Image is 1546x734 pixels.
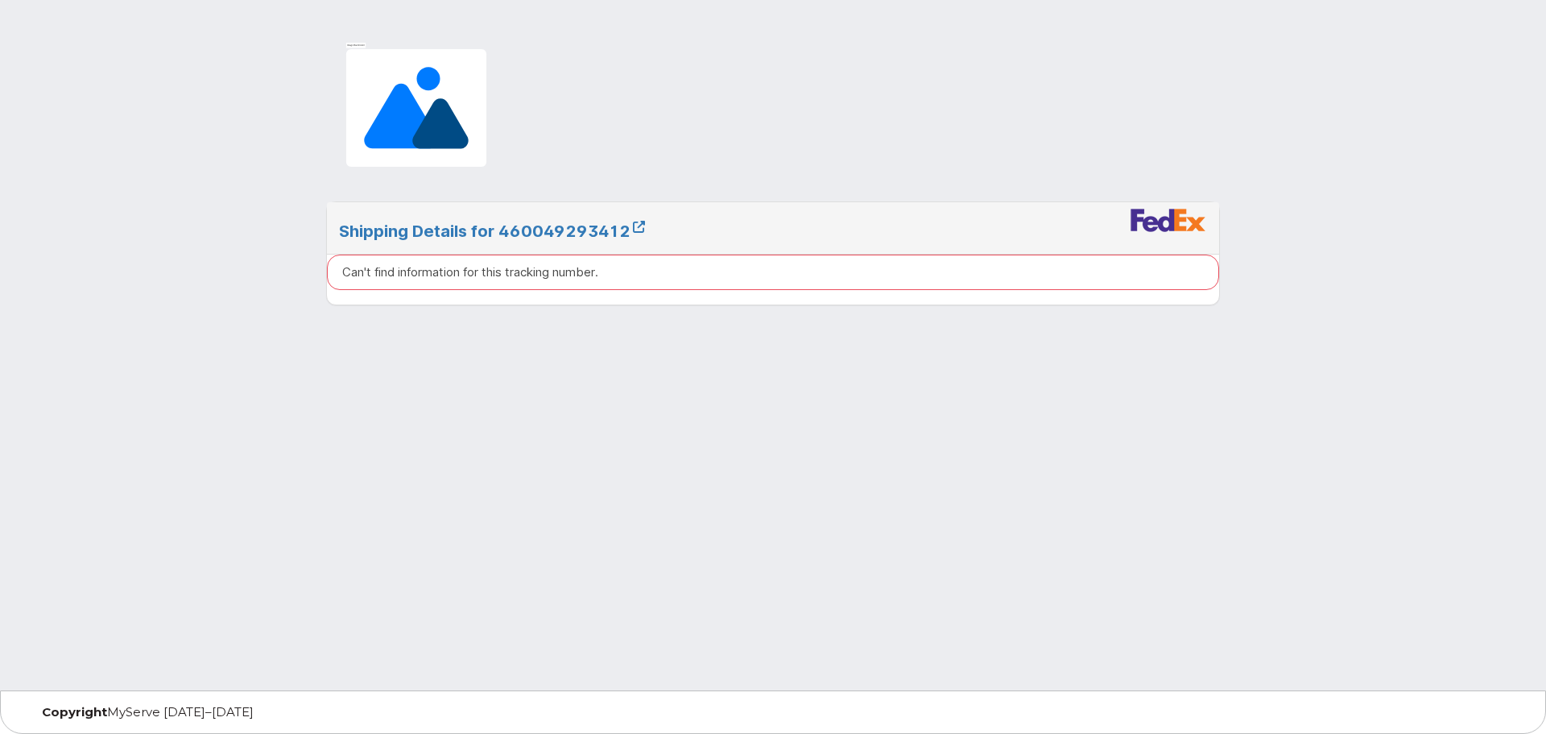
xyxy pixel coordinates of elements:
strong: Copyright [42,704,107,719]
a: Shipping Details for 460049293412 [339,222,645,241]
img: fedex-bc01427081be8802e1fb5a1adb1132915e58a0589d7a9405a0dcbe1127be6add.png [1130,208,1207,232]
div: MyServe [DATE]–[DATE] [30,706,525,719]
img: Image placeholder [339,42,494,174]
p: Can't find information for this tracking number. [342,263,598,280]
